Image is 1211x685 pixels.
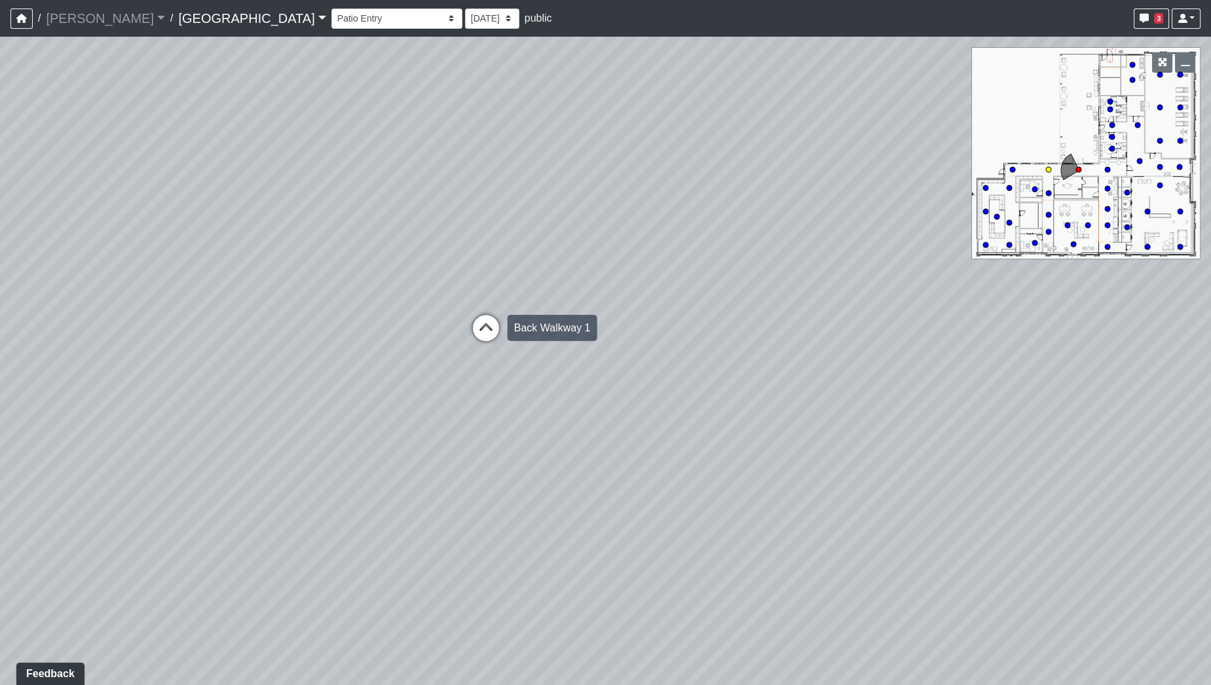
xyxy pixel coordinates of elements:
span: 3 [1154,13,1163,24]
a: [PERSON_NAME] [46,5,165,31]
iframe: Ybug feedback widget [10,659,87,685]
a: [GEOGRAPHIC_DATA] [178,5,326,31]
button: 3 [1134,9,1169,29]
div: Back Walkway 1 [508,315,597,341]
span: / [33,5,46,31]
span: / [165,5,178,31]
span: public [525,12,552,24]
